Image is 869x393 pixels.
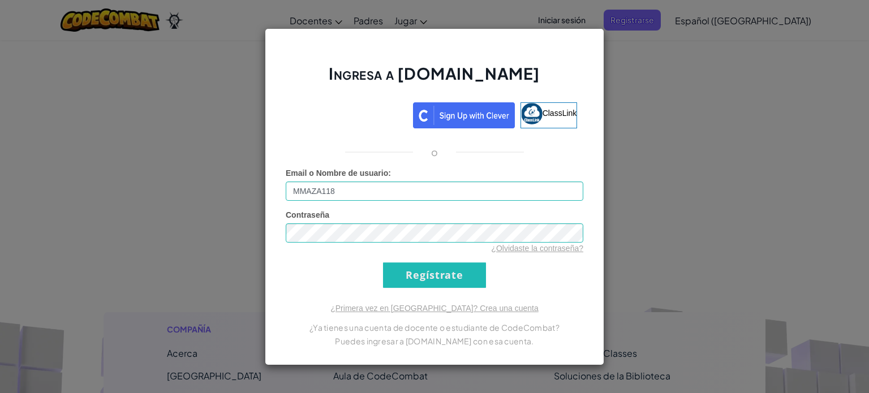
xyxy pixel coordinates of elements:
[431,145,438,159] p: o
[286,101,413,126] iframe: Botón de Acceder con Google
[286,169,388,178] span: Email o Nombre de usuario
[491,244,583,253] a: ¿Olvidaste la contraseña?
[330,304,539,313] a: ¿Primera vez en [GEOGRAPHIC_DATA]? Crea una cuenta
[286,321,583,334] p: ¿Ya tienes una cuenta de docente o estudiante de CodeCombat?
[286,63,583,96] h2: Ingresa a [DOMAIN_NAME]
[383,262,486,288] input: Regístrate
[521,103,543,124] img: classlink-logo-small.png
[413,102,515,128] img: clever_sso_button@2x.png
[286,167,391,179] label: :
[286,334,583,348] p: Puedes ingresar a [DOMAIN_NAME] con esa cuenta.
[543,108,577,117] span: ClassLink
[286,210,329,219] span: Contraseña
